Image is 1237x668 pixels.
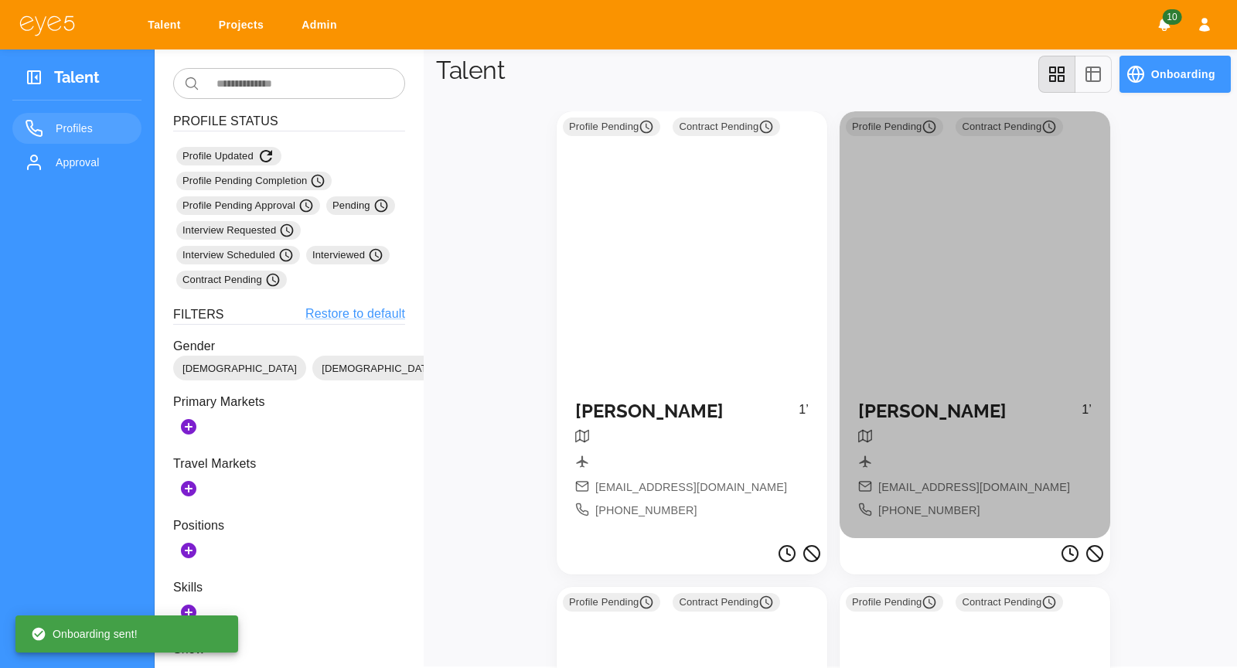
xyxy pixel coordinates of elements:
[182,247,294,263] span: Interview Scheduled
[176,147,281,165] div: Profile Updated
[569,595,654,610] span: Profile Pending
[173,516,405,535] p: Positions
[852,595,937,610] span: Profile Pending
[176,221,301,240] div: Interview Requested
[56,119,129,138] span: Profiles
[1162,9,1181,25] span: 10
[176,172,332,190] div: Profile Pending Completion
[1150,11,1178,39] button: Notifications
[176,246,300,264] div: Interview Scheduled
[962,595,1057,610] span: Contract Pending
[176,196,320,215] div: Profile Pending Approval
[19,14,76,36] img: eye5
[878,503,980,520] span: [PHONE_NUMBER]
[173,393,405,411] p: Primary Markets
[595,479,787,496] span: [EMAIL_ADDRESS][DOMAIN_NAME]
[878,479,1070,496] span: [EMAIL_ADDRESS][DOMAIN_NAME]
[332,198,389,213] span: Pending
[209,11,279,39] a: Projects
[1119,56,1231,93] button: Onboarding
[54,68,100,92] h3: Talent
[852,119,937,135] span: Profile Pending
[182,198,314,213] span: Profile Pending Approval
[799,400,809,429] p: 1’
[173,111,405,131] h6: Profile Status
[436,56,505,85] h1: Talent
[173,597,204,628] button: Add Skills
[173,535,204,566] button: Add Positions
[173,578,405,597] p: Skills
[679,119,774,135] span: Contract Pending
[56,153,129,172] span: Approval
[173,473,204,504] button: Add Secondary Markets
[138,11,196,39] a: Talent
[31,620,138,648] div: Onboarding sent!
[176,271,287,289] div: Contract Pending
[312,361,445,377] span: [DEMOGRAPHIC_DATA]
[557,111,827,538] a: Profile Pending Contract Pending [PERSON_NAME]1’[EMAIL_ADDRESS][DOMAIN_NAME][PHONE_NUMBER]
[840,111,1110,538] a: Profile Pending Contract Pending [PERSON_NAME]1’[EMAIL_ADDRESS][DOMAIN_NAME][PHONE_NUMBER]
[312,356,445,380] div: [DEMOGRAPHIC_DATA]
[182,272,281,288] span: Contract Pending
[291,11,353,39] a: Admin
[326,196,395,215] div: Pending
[173,337,405,356] p: Gender
[182,223,295,238] span: Interview Requested
[173,640,405,659] p: Show
[1082,400,1092,429] p: 1’
[173,361,306,377] span: [DEMOGRAPHIC_DATA]
[182,147,275,165] span: Profile Updated
[173,356,306,380] div: [DEMOGRAPHIC_DATA]
[12,113,141,144] a: Profiles
[679,595,774,610] span: Contract Pending
[173,411,204,442] button: Add Markets
[569,119,654,135] span: Profile Pending
[306,246,390,264] div: Interviewed
[1038,56,1075,93] button: grid
[962,119,1057,135] span: Contract Pending
[305,305,405,324] a: Restore to default
[595,503,697,520] span: [PHONE_NUMBER]
[575,400,799,423] h5: [PERSON_NAME]
[312,247,383,263] span: Interviewed
[182,173,325,189] span: Profile Pending Completion
[858,400,1082,423] h5: [PERSON_NAME]
[1038,56,1112,93] div: view
[173,305,224,324] h6: Filters
[173,455,405,473] p: Travel Markets
[12,147,141,178] a: Approval
[1075,56,1112,93] button: table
